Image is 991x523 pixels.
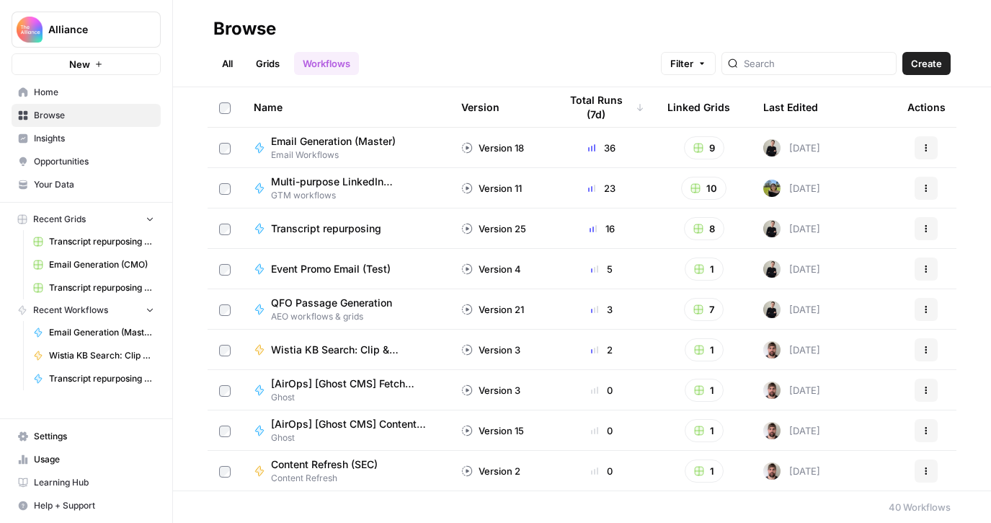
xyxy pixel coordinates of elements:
[763,462,781,480] img: 9ucy7zvi246h5jy943jx4fqk49j8
[271,221,381,236] span: Transcript repurposing
[271,457,378,472] span: Content Refresh (SEC)
[49,372,154,385] span: Transcript repurposing ([PERSON_NAME])
[27,367,161,390] a: Transcript repurposing ([PERSON_NAME])
[763,260,781,278] img: rzyuksnmva7rad5cmpd7k6b2ndco
[763,260,820,278] div: [DATE]
[559,141,644,155] div: 36
[902,52,951,75] button: Create
[254,134,438,162] a: Email Generation (Master)Email Workflows
[559,464,644,478] div: 0
[27,253,161,276] a: Email Generation (CMO)
[559,423,644,438] div: 0
[254,221,438,236] a: Transcript repurposing
[12,208,161,230] button: Recent Grids
[763,301,781,318] img: rzyuksnmva7rad5cmpd7k6b2ndco
[661,52,716,75] button: Filter
[254,262,438,276] a: Event Promo Email (Test)
[271,472,389,485] span: Content Refresh
[213,17,276,40] div: Browse
[763,139,820,157] div: [DATE]
[254,377,438,404] a: [AirOps] [Ghost CMS] Fetch Blog Post (SEC)Ghost
[27,344,161,367] a: Wistia KB Search: Clip & Takeaway Generator
[763,382,781,399] img: 9ucy7zvi246h5jy943jx4fqk49j8
[763,180,781,197] img: wlj6vlcgatc3c90j12jmpqq88vn8
[667,87,730,127] div: Linked Grids
[12,150,161,173] a: Opportunities
[907,87,946,127] div: Actions
[271,189,438,202] span: GTM workflows
[461,302,524,317] div: Version 21
[49,349,154,362] span: Wistia KB Search: Clip & Takeaway Generator
[889,500,951,514] div: 40 Workflows
[12,425,161,448] a: Settings
[681,177,726,200] button: 10
[271,175,427,189] span: Multi-purpose LinkedIn Workflow
[461,262,521,276] div: Version 4
[12,448,161,471] a: Usage
[763,422,781,439] img: 9ucy7zvi246h5jy943jx4fqk49j8
[34,499,154,512] span: Help + Support
[17,17,43,43] img: Alliance Logo
[34,178,154,191] span: Your Data
[34,132,154,145] span: Insights
[12,104,161,127] a: Browse
[254,457,438,485] a: Content Refresh (SEC)Content Refresh
[12,173,161,196] a: Your Data
[254,296,438,323] a: QFO Passage GenerationAEO workflows & grids
[12,12,161,48] button: Workspace: Alliance
[763,382,820,399] div: [DATE]
[12,81,161,104] a: Home
[34,86,154,99] span: Home
[461,383,520,397] div: Version 3
[684,217,724,240] button: 8
[271,391,438,404] span: Ghost
[911,56,942,71] span: Create
[271,417,427,431] span: [AirOps] [Ghost CMS] Content Refresh (SEC)
[34,453,154,466] span: Usage
[49,281,154,294] span: Transcript repurposing (PMA)
[271,134,396,149] span: Email Generation (Master)
[34,109,154,122] span: Browse
[34,476,154,489] span: Learning Hub
[12,471,161,494] a: Learning Hub
[559,181,644,195] div: 23
[271,149,407,162] span: Email Workflows
[33,213,86,226] span: Recent Grids
[34,155,154,168] span: Opportunities
[27,230,161,253] a: Transcript repurposing (CMO)
[254,175,438,202] a: Multi-purpose LinkedIn WorkflowGTM workflows
[49,258,154,271] span: Email Generation (CMO)
[213,52,241,75] a: All
[271,431,438,444] span: Ghost
[685,258,724,281] button: 1
[763,220,820,237] div: [DATE]
[27,321,161,344] a: Email Generation (Master)
[247,52,288,75] a: Grids
[271,262,391,276] span: Event Promo Email (Test)
[763,139,781,157] img: rzyuksnmva7rad5cmpd7k6b2ndco
[271,343,427,357] span: Wistia KB Search: Clip & Takeaway Generator
[254,343,438,357] a: Wistia KB Search: Clip & Takeaway Generator
[744,56,890,71] input: Search
[33,304,108,317] span: Recent Workflows
[12,127,161,150] a: Insights
[684,298,724,321] button: 7
[461,423,524,438] div: Version 15
[685,419,724,442] button: 1
[559,383,644,397] div: 0
[12,299,161,321] button: Recent Workflows
[763,422,820,439] div: [DATE]
[763,462,820,480] div: [DATE]
[763,87,818,127] div: Last Edited
[461,87,499,127] div: Version
[763,341,781,359] img: 9ucy7zvi246h5jy943jx4fqk49j8
[34,430,154,443] span: Settings
[461,343,520,357] div: Version 3
[559,221,644,236] div: 16
[49,235,154,248] span: Transcript repurposing (CMO)
[559,302,644,317] div: 3
[763,301,820,318] div: [DATE]
[685,379,724,402] button: 1
[763,341,820,359] div: [DATE]
[12,53,161,75] button: New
